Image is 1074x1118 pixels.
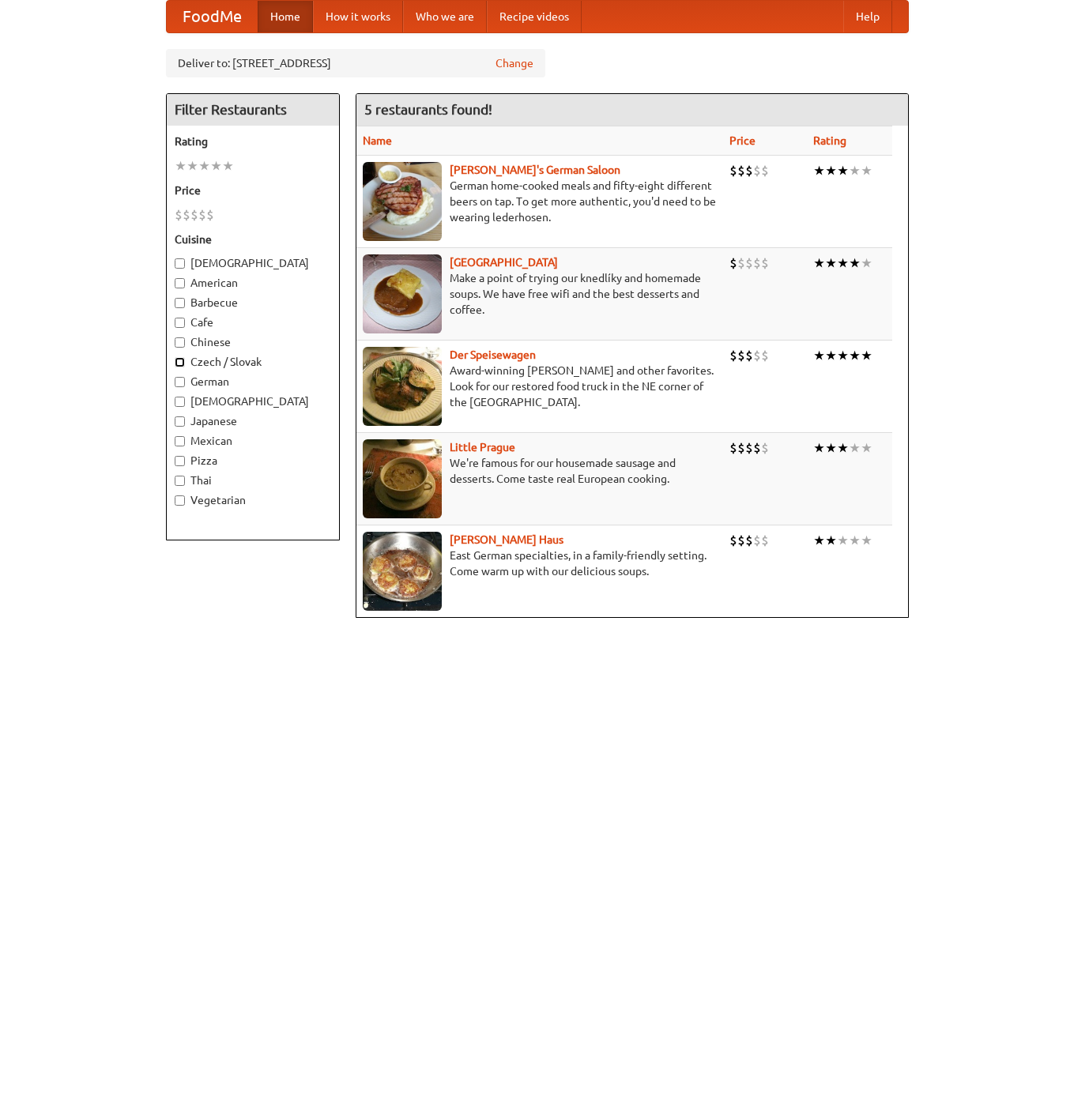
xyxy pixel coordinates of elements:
[825,347,837,364] li: ★
[175,206,183,224] li: $
[753,162,761,179] li: $
[175,318,185,328] input: Cafe
[175,436,185,446] input: Mexican
[175,495,185,506] input: Vegetarian
[175,298,185,308] input: Barbecue
[363,439,442,518] img: littleprague.jpg
[753,254,761,272] li: $
[487,1,582,32] a: Recipe videos
[825,254,837,272] li: ★
[198,157,210,175] li: ★
[363,134,392,147] a: Name
[737,532,745,549] li: $
[745,439,753,457] li: $
[258,1,313,32] a: Home
[837,162,849,179] li: ★
[745,254,753,272] li: $
[761,254,769,272] li: $
[183,206,190,224] li: $
[363,178,717,225] p: German home-cooked meals and fifty-eight different beers on tap. To get more authentic, you'd nee...
[861,347,872,364] li: ★
[753,532,761,549] li: $
[825,162,837,179] li: ★
[313,1,403,32] a: How it works
[761,162,769,179] li: $
[761,532,769,549] li: $
[813,439,825,457] li: ★
[175,377,185,387] input: German
[363,270,717,318] p: Make a point of trying our knedlíky and homemade soups. We have free wifi and the best desserts a...
[363,548,717,579] p: East German specialties, in a family-friendly setting. Come warm up with our delicious soups.
[825,532,837,549] li: ★
[745,532,753,549] li: $
[167,94,339,126] h4: Filter Restaurants
[175,397,185,407] input: [DEMOGRAPHIC_DATA]
[729,134,756,147] a: Price
[849,254,861,272] li: ★
[450,441,515,454] a: Little Prague
[187,157,198,175] li: ★
[198,206,206,224] li: $
[175,357,185,367] input: Czech / Slovak
[222,157,234,175] li: ★
[175,334,331,350] label: Chinese
[496,55,533,71] a: Change
[363,363,717,410] p: Award-winning [PERSON_NAME] and other favorites. Look for our restored food truck in the NE corne...
[813,347,825,364] li: ★
[175,314,331,330] label: Cafe
[403,1,487,32] a: Who we are
[837,347,849,364] li: ★
[175,476,185,486] input: Thai
[175,413,331,429] label: Japanese
[753,347,761,364] li: $
[843,1,892,32] a: Help
[166,49,545,77] div: Deliver to: [STREET_ADDRESS]
[737,254,745,272] li: $
[167,1,258,32] a: FoodMe
[175,433,331,449] label: Mexican
[849,439,861,457] li: ★
[753,439,761,457] li: $
[175,255,331,271] label: [DEMOGRAPHIC_DATA]
[761,347,769,364] li: $
[737,347,745,364] li: $
[210,157,222,175] li: ★
[813,254,825,272] li: ★
[175,278,185,288] input: American
[175,453,331,469] label: Pizza
[206,206,214,224] li: $
[175,134,331,149] h5: Rating
[745,162,753,179] li: $
[175,183,331,198] h5: Price
[175,295,331,311] label: Barbecue
[849,532,861,549] li: ★
[450,533,563,546] a: [PERSON_NAME] Haus
[813,134,846,147] a: Rating
[450,348,536,361] a: Der Speisewagen
[737,439,745,457] li: $
[729,254,737,272] li: $
[729,532,737,549] li: $
[450,164,620,176] a: [PERSON_NAME]'s German Saloon
[175,275,331,291] label: American
[190,206,198,224] li: $
[175,258,185,269] input: [DEMOGRAPHIC_DATA]
[175,472,331,488] label: Thai
[729,162,737,179] li: $
[837,254,849,272] li: ★
[737,162,745,179] li: $
[175,456,185,466] input: Pizza
[450,256,558,269] b: [GEOGRAPHIC_DATA]
[175,492,331,508] label: Vegetarian
[761,439,769,457] li: $
[175,337,185,348] input: Chinese
[363,254,442,333] img: czechpoint.jpg
[861,439,872,457] li: ★
[825,439,837,457] li: ★
[363,347,442,426] img: speisewagen.jpg
[175,374,331,390] label: German
[745,347,753,364] li: $
[363,532,442,611] img: kohlhaus.jpg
